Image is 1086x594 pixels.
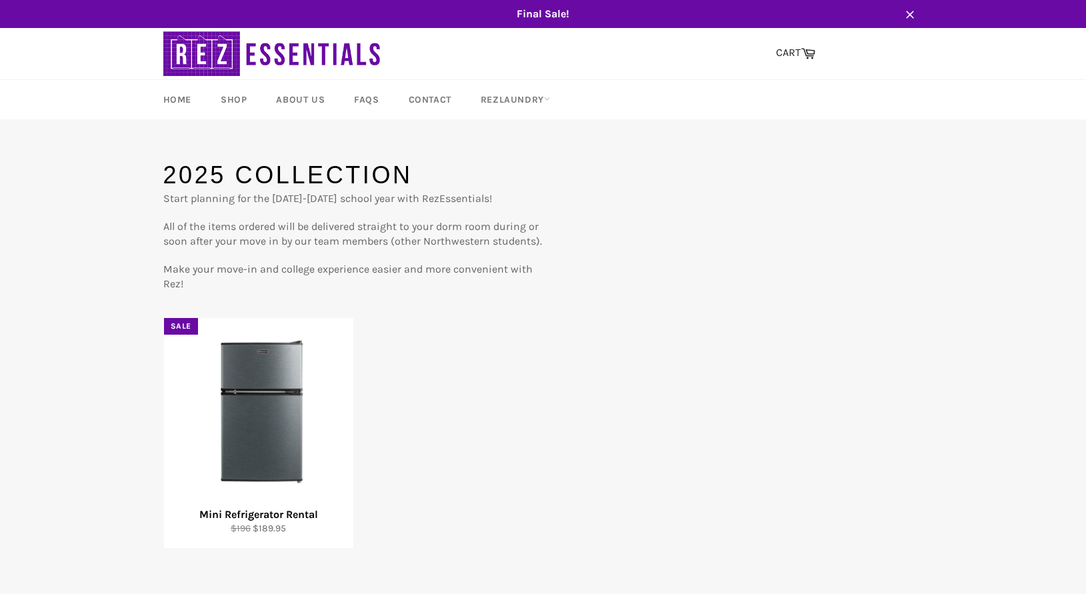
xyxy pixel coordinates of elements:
[769,39,822,67] a: CART
[395,80,465,119] a: Contact
[163,262,543,291] p: Make your move-in and college experience easier and more convenient with Rez!
[163,191,543,206] p: Start planning for the [DATE]-[DATE] school year with RezEssentials!
[172,522,345,535] div: $189.95
[163,28,383,79] img: RezEssentials
[164,318,198,335] div: Sale
[163,318,353,549] a: Mini Refrigerator Rental Mini Refrigerator Rental $196 $189.95
[150,7,937,21] span: Final Sale!
[263,80,338,119] a: About Us
[207,80,260,119] a: Shop
[163,159,543,192] h1: 2025 Collection
[150,80,205,119] a: Home
[231,523,251,534] s: $196
[181,335,337,491] img: Mini Refrigerator Rental
[172,507,345,522] div: Mini Refrigerator Rental
[341,80,392,119] a: FAQs
[163,219,543,249] p: All of the items ordered will be delivered straight to your dorm room during or soon after your m...
[467,80,563,119] a: RezLaundry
